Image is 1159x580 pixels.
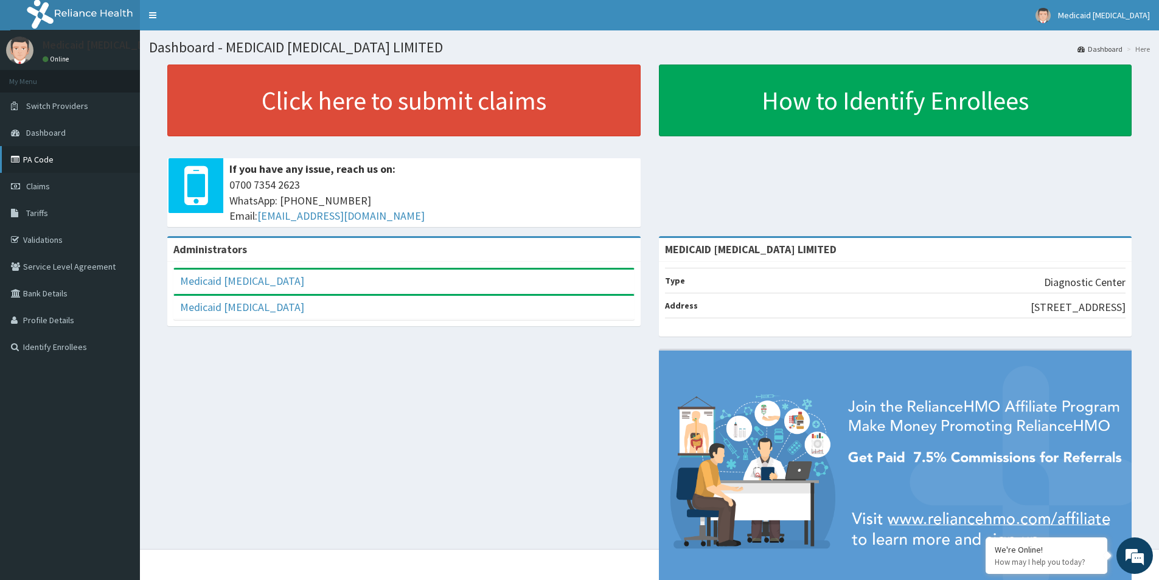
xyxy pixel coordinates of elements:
p: Diagnostic Center [1044,274,1126,290]
li: Here [1124,44,1150,54]
h1: Dashboard - MEDICAID [MEDICAL_DATA] LIMITED [149,40,1150,55]
span: 0700 7354 2623 WhatsApp: [PHONE_NUMBER] Email: [229,177,635,224]
span: Tariffs [26,208,48,218]
span: Switch Providers [26,100,88,111]
p: Medicaid [MEDICAL_DATA] [43,40,166,51]
img: User Image [1035,8,1051,23]
b: Type [665,275,685,286]
div: We're Online! [995,544,1098,555]
strong: MEDICAID [MEDICAL_DATA] LIMITED [665,242,837,256]
a: How to Identify Enrollees [659,65,1132,136]
a: Medicaid [MEDICAL_DATA] [180,300,304,314]
span: Claims [26,181,50,192]
a: Dashboard [1077,44,1122,54]
span: Medicaid [MEDICAL_DATA] [1058,10,1150,21]
span: Dashboard [26,127,66,138]
img: User Image [6,37,33,64]
a: Online [43,55,72,63]
b: Address [665,300,698,311]
a: Medicaid [MEDICAL_DATA] [180,274,304,288]
p: [STREET_ADDRESS] [1031,299,1126,315]
p: How may I help you today? [995,557,1098,567]
b: Administrators [173,242,247,256]
a: Click here to submit claims [167,65,641,136]
b: If you have any issue, reach us on: [229,162,395,176]
a: [EMAIL_ADDRESS][DOMAIN_NAME] [257,209,425,223]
